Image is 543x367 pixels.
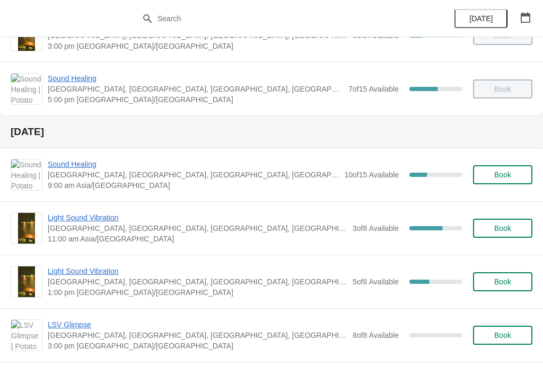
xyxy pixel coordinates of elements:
[48,234,347,244] span: 11:00 am Asia/[GEOGRAPHIC_DATA]
[18,213,36,244] img: Light Sound Vibration | Potato Head Suites & Studios, Jalan Petitenget, Seminyak, Badung Regency,...
[48,212,347,223] span: Light Sound Vibration
[48,84,343,94] span: [GEOGRAPHIC_DATA], [GEOGRAPHIC_DATA], [GEOGRAPHIC_DATA], [GEOGRAPHIC_DATA], [GEOGRAPHIC_DATA]
[48,223,347,234] span: [GEOGRAPHIC_DATA], [GEOGRAPHIC_DATA], [GEOGRAPHIC_DATA], [GEOGRAPHIC_DATA], [GEOGRAPHIC_DATA]
[48,276,347,287] span: [GEOGRAPHIC_DATA], [GEOGRAPHIC_DATA], [GEOGRAPHIC_DATA], [GEOGRAPHIC_DATA], [GEOGRAPHIC_DATA]
[48,341,347,351] span: 3:00 pm [GEOGRAPHIC_DATA]/[GEOGRAPHIC_DATA]
[494,331,511,339] span: Book
[48,330,347,341] span: [GEOGRAPHIC_DATA], [GEOGRAPHIC_DATA], [GEOGRAPHIC_DATA], [GEOGRAPHIC_DATA], [GEOGRAPHIC_DATA]
[494,171,511,179] span: Book
[11,159,42,190] img: Sound Healing | Potato Head Suites & Studios, Jalan Petitenget, Seminyak, Badung Regency, Bali, I...
[157,9,407,28] input: Search
[494,224,511,232] span: Book
[344,171,399,179] span: 10 of 15 Available
[348,85,399,93] span: 7 of 15 Available
[48,266,347,276] span: Light Sound Vibration
[494,278,511,286] span: Book
[353,278,399,286] span: 5 of 8 Available
[48,169,339,180] span: [GEOGRAPHIC_DATA], [GEOGRAPHIC_DATA], [GEOGRAPHIC_DATA], [GEOGRAPHIC_DATA], [GEOGRAPHIC_DATA]
[18,266,36,297] img: Light Sound Vibration | Potato Head Suites & Studios, Jalan Petitenget, Seminyak, Badung Regency,...
[11,127,532,137] h2: [DATE]
[48,159,339,169] span: Sound Healing
[473,272,532,291] button: Book
[48,180,339,191] span: 9:00 am Asia/[GEOGRAPHIC_DATA]
[11,320,42,351] img: LSV Glimpse | Potato Head Suites & Studios, Jalan Petitenget, Seminyak, Badung Regency, Bali, Ind...
[454,9,507,28] button: [DATE]
[473,326,532,345] button: Book
[353,224,399,232] span: 3 of 8 Available
[48,73,343,84] span: Sound Healing
[48,287,347,298] span: 1:00 pm [GEOGRAPHIC_DATA]/[GEOGRAPHIC_DATA]
[48,41,347,51] span: 3:00 pm [GEOGRAPHIC_DATA]/[GEOGRAPHIC_DATA]
[473,219,532,238] button: Book
[353,331,399,339] span: 8 of 8 Available
[48,94,343,105] span: 5:00 pm [GEOGRAPHIC_DATA]/[GEOGRAPHIC_DATA]
[48,319,347,330] span: LSV Glimpse
[11,74,42,104] img: Sound Healing | Potato Head Suites & Studios, Jalan Petitenget, Seminyak, Badung Regency, Bali, I...
[473,165,532,184] button: Book
[469,14,493,23] span: [DATE]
